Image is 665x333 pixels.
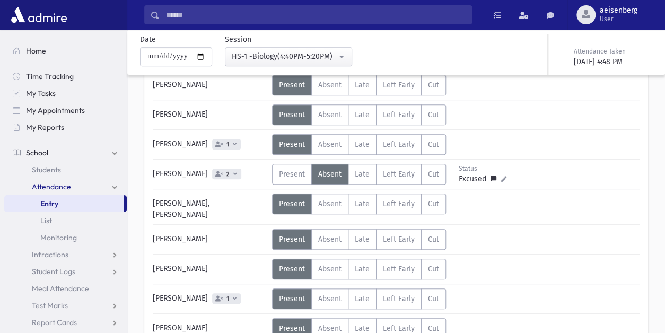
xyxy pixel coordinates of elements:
[318,265,342,274] span: Absent
[574,47,650,56] div: Attendance Taken
[383,81,415,90] span: Left Early
[318,140,342,149] span: Absent
[383,170,415,179] span: Left Early
[318,294,342,303] span: Absent
[279,235,305,244] span: Present
[225,47,352,66] button: HS-1 -Biology(4:40PM-5:20PM)
[26,89,56,98] span: My Tasks
[318,110,342,119] span: Absent
[40,199,58,208] span: Entry
[355,81,370,90] span: Late
[232,51,337,62] div: HS-1 -Biology(4:40PM-5:20PM)
[355,199,370,208] span: Late
[147,194,272,220] div: [PERSON_NAME], [PERSON_NAME]
[272,259,446,279] div: AttTypes
[4,178,127,195] a: Attendance
[32,250,68,259] span: Infractions
[383,110,415,119] span: Left Early
[32,165,61,174] span: Students
[459,164,506,173] div: Status
[4,195,124,212] a: Entry
[4,42,127,59] a: Home
[32,182,71,191] span: Attendance
[140,34,156,45] label: Date
[600,15,637,23] span: User
[147,229,272,250] div: [PERSON_NAME]
[26,106,85,115] span: My Appointments
[26,46,46,56] span: Home
[279,324,305,333] span: Present
[224,171,232,178] span: 2
[32,301,68,310] span: Test Marks
[272,134,446,155] div: AttTypes
[428,199,439,208] span: Cut
[4,280,127,297] a: Meal Attendance
[4,229,127,246] a: Monitoring
[147,288,272,309] div: [PERSON_NAME]
[4,119,127,136] a: My Reports
[26,122,64,132] span: My Reports
[4,263,127,280] a: Student Logs
[428,235,439,244] span: Cut
[147,259,272,279] div: [PERSON_NAME]
[272,164,446,185] div: AttTypes
[383,265,415,274] span: Left Early
[40,216,52,225] span: List
[355,265,370,274] span: Late
[160,5,471,24] input: Search
[355,170,370,179] span: Late
[279,265,305,274] span: Present
[279,110,305,119] span: Present
[4,297,127,314] a: Test Marks
[272,75,446,95] div: AttTypes
[272,104,446,125] div: AttTypes
[279,170,305,179] span: Present
[318,199,342,208] span: Absent
[428,170,439,179] span: Cut
[272,194,446,214] div: AttTypes
[279,81,305,90] span: Present
[428,81,439,90] span: Cut
[4,85,127,102] a: My Tasks
[26,72,74,81] span: Time Tracking
[147,164,272,185] div: [PERSON_NAME]
[225,34,251,45] label: Session
[459,173,491,185] span: Excused
[4,144,127,161] a: School
[318,170,342,179] span: Absent
[355,110,370,119] span: Late
[279,294,305,303] span: Present
[318,81,342,90] span: Absent
[224,295,231,302] span: 1
[272,288,446,309] div: AttTypes
[574,56,650,67] div: [DATE] 4:48 PM
[428,265,439,274] span: Cut
[383,140,415,149] span: Left Early
[4,161,127,178] a: Students
[32,318,77,327] span: Report Cards
[147,134,272,155] div: [PERSON_NAME]
[32,284,89,293] span: Meal Attendance
[428,140,439,149] span: Cut
[147,75,272,95] div: [PERSON_NAME]
[4,246,127,263] a: Infractions
[4,102,127,119] a: My Appointments
[318,324,342,333] span: Absent
[355,140,370,149] span: Late
[8,4,69,25] img: AdmirePro
[318,235,342,244] span: Absent
[279,140,305,149] span: Present
[279,199,305,208] span: Present
[4,314,127,331] a: Report Cards
[147,104,272,125] div: [PERSON_NAME]
[383,199,415,208] span: Left Early
[383,235,415,244] span: Left Early
[26,148,48,157] span: School
[600,6,637,15] span: aeisenberg
[428,110,439,119] span: Cut
[4,68,127,85] a: Time Tracking
[4,212,127,229] a: List
[40,233,77,242] span: Monitoring
[32,267,75,276] span: Student Logs
[224,141,231,148] span: 1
